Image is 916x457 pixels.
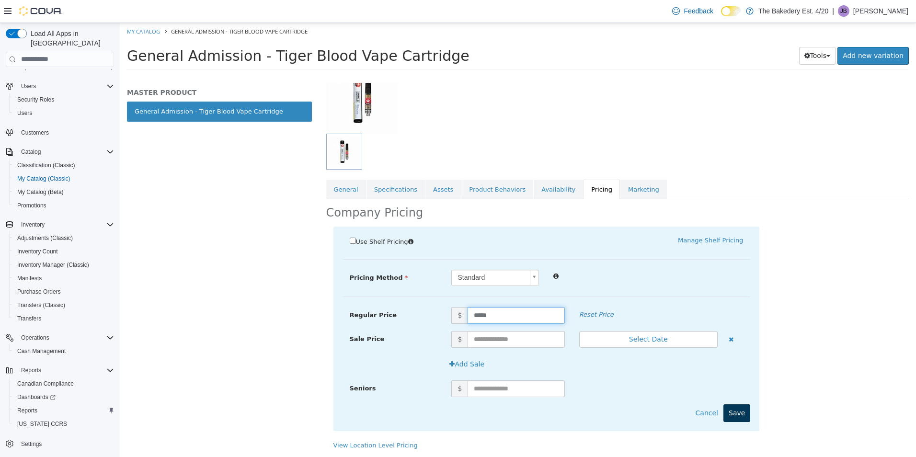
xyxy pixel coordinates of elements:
[17,274,42,282] span: Manifests
[17,234,73,242] span: Adjustments (Classic)
[13,391,114,403] span: Dashboards
[13,246,114,257] span: Inventory Count
[17,393,56,401] span: Dashboards
[21,366,41,374] span: Reports
[17,161,75,169] span: Classification (Classic)
[27,29,114,48] span: Load All Apps in [GEOGRAPHIC_DATA]
[13,378,78,389] a: Canadian Compliance
[17,365,114,376] span: Reports
[558,214,623,221] a: Manage Shelf Pricing
[7,5,40,12] a: My Catalog
[17,175,70,183] span: My Catalog (Classic)
[459,288,494,295] em: Reset Price
[10,298,118,312] button: Transfers (Classic)
[21,129,49,137] span: Customers
[230,288,277,296] span: Regular Price
[17,202,46,209] span: Promotions
[13,405,41,416] a: Reports
[10,106,118,120] button: Users
[10,245,118,258] button: Inventory Count
[571,381,604,399] button: Cancel
[10,172,118,185] button: My Catalog (Classic)
[13,345,69,357] a: Cash Management
[2,436,118,450] button: Settings
[332,247,419,263] a: Standard
[17,146,45,158] button: Catalog
[13,313,114,324] span: Transfers
[721,16,721,17] span: Dark Mode
[10,159,118,172] button: Classification (Classic)
[206,183,304,197] h2: Company Pricing
[17,301,65,309] span: Transfers (Classic)
[13,186,68,198] a: My Catalog (Beta)
[51,5,188,12] span: General Admission - Tiger Blood Vape Cartridge
[230,251,288,258] span: Pricing Method
[7,79,192,99] a: General Admission - Tiger Blood Vape Cartridge
[721,6,741,16] input: Dark Mode
[10,404,118,417] button: Reports
[853,5,908,17] p: [PERSON_NAME]
[206,157,246,177] a: General
[13,173,114,184] span: My Catalog (Classic)
[17,80,114,92] span: Users
[679,24,716,42] button: Tools
[464,157,500,177] a: Pricing
[13,160,114,171] span: Classification (Classic)
[230,362,256,369] span: Seniors
[718,24,789,42] a: Add new variation
[17,315,41,322] span: Transfers
[459,308,598,325] button: Select Date
[17,407,37,414] span: Reports
[236,215,288,222] span: Use Shelf Pricing
[13,286,114,297] span: Purchase Orders
[2,218,118,231] button: Inventory
[10,231,118,245] button: Adjustments (Classic)
[17,420,67,428] span: [US_STATE] CCRS
[17,438,46,450] a: Settings
[2,126,118,139] button: Customers
[604,381,630,399] button: Save
[13,418,71,430] a: [US_STATE] CCRS
[17,347,66,355] span: Cash Management
[17,146,114,158] span: Catalog
[10,199,118,212] button: Promotions
[13,345,114,357] span: Cash Management
[13,286,65,297] a: Purchase Orders
[13,405,114,416] span: Reports
[13,107,114,119] span: Users
[13,160,79,171] a: Classification (Classic)
[13,418,114,430] span: Washington CCRS
[501,157,547,177] a: Marketing
[17,288,61,296] span: Purchase Orders
[10,417,118,431] button: [US_STATE] CCRS
[332,357,348,374] span: $
[10,272,118,285] button: Manifests
[10,93,118,106] button: Security Roles
[214,419,298,426] a: View Location Level Pricing
[2,80,118,93] button: Users
[206,39,278,111] img: 150
[684,6,713,16] span: Feedback
[17,261,89,269] span: Inventory Manager (Classic)
[13,186,114,198] span: My Catalog (Beta)
[17,437,114,449] span: Settings
[17,109,32,117] span: Users
[13,107,36,119] a: Users
[13,246,62,257] a: Inventory Count
[10,258,118,272] button: Inventory Manager (Classic)
[324,332,370,350] button: Add Sale
[17,219,48,230] button: Inventory
[17,96,54,103] span: Security Roles
[17,365,45,376] button: Reports
[13,232,77,244] a: Adjustments (Classic)
[13,200,50,211] a: Promotions
[414,157,463,177] a: Availability
[13,391,59,403] a: Dashboards
[17,332,53,343] button: Operations
[332,247,406,263] span: Standard
[13,273,46,284] a: Manifests
[247,157,305,177] a: Specifications
[10,390,118,404] a: Dashboards
[306,157,341,177] a: Assets
[840,5,847,17] span: JB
